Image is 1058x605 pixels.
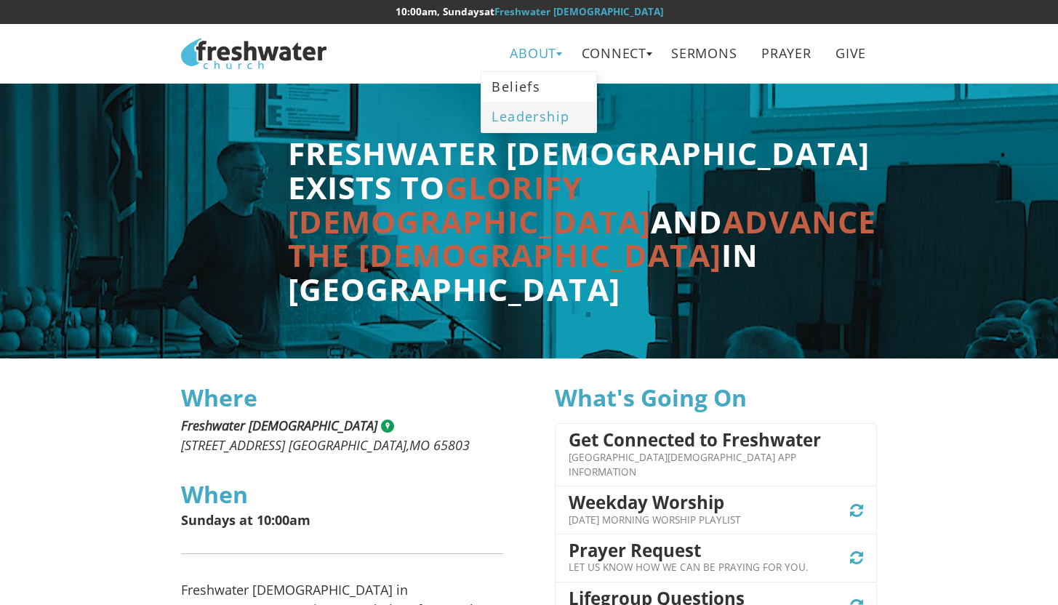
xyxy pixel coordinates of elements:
a: Prayer Request Let us know how we can be praying for you. [569,540,862,577]
a: Freshwater [DEMOGRAPHIC_DATA] [494,5,663,18]
span: 65803 [433,436,470,454]
h6: at [181,7,876,17]
span: [GEOGRAPHIC_DATA] [289,436,406,454]
span: MO [409,436,430,454]
address: , [181,416,502,455]
p: [GEOGRAPHIC_DATA][DEMOGRAPHIC_DATA] App Information [569,450,862,480]
h4: Weekday Worship [569,493,740,512]
h2: Freshwater [DEMOGRAPHIC_DATA] exists to and in [GEOGRAPHIC_DATA] [288,136,877,306]
span: advance the [DEMOGRAPHIC_DATA] [288,200,877,276]
a: Prayer [751,37,822,70]
a: Sermons [661,37,748,70]
span: glorify [DEMOGRAPHIC_DATA] [288,166,651,242]
a: Give [825,37,877,70]
p: Sundays at 10:00am [181,513,502,528]
a: Beliefs [481,72,596,102]
img: Freshwater Church [181,38,326,69]
h4: Prayer Request [569,541,809,560]
p: Let us know how we can be praying for you. [569,560,809,574]
a: About [500,37,567,70]
h3: When [181,481,502,507]
h4: Get Connected to Freshwater [569,430,862,449]
a: Connect [571,37,657,70]
a: Weekday Worship [DATE] Morning Worship Playlist [569,492,862,529]
span: Freshwater [DEMOGRAPHIC_DATA] [181,417,377,434]
h3: Where [181,385,502,410]
span: [STREET_ADDRESS] [181,436,285,454]
h3: What's Going On [555,385,876,410]
p: [DATE] Morning Worship Playlist [569,513,740,527]
a: Get Connected to Freshwater [GEOGRAPHIC_DATA][DEMOGRAPHIC_DATA] App Information [569,429,862,481]
time: 10:00am, Sundays [396,5,484,18]
a: Leadership [481,102,596,132]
